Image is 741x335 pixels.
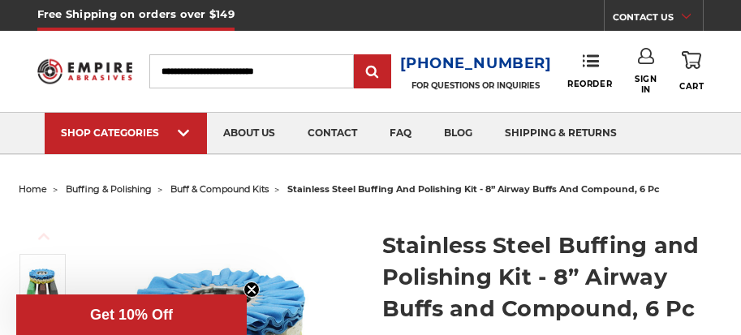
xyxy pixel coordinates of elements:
[37,53,132,90] img: Empire Abrasives
[90,307,173,323] span: Get 10% Off
[400,52,552,75] a: [PHONE_NUMBER]
[291,113,373,154] a: contact
[489,113,633,154] a: shipping & returns
[61,127,191,139] div: SHOP CATEGORIES
[24,219,63,254] button: Previous
[567,79,612,89] span: Reorder
[243,281,260,298] button: Close teaser
[287,183,660,195] span: stainless steel buffing and polishing kit - 8” airway buffs and compound, 6 pc
[207,113,291,154] a: about us
[66,183,152,195] a: buffing & polishing
[19,183,47,195] a: home
[679,81,704,92] span: Cart
[567,54,612,88] a: Reorder
[428,113,489,154] a: blog
[356,56,389,88] input: Submit
[382,230,722,324] h1: Stainless Steel Buffing and Polishing Kit - 8” Airway Buffs and Compound, 6 Pc
[400,80,552,91] p: FOR QUESTIONS OR INQUIRIES
[22,262,62,303] img: 8 inch airway buffing wheel and compound kit for stainless steel
[16,294,247,335] div: Get 10% OffClose teaser
[679,48,704,94] a: Cart
[613,8,703,31] a: CONTACT US
[373,113,428,154] a: faq
[170,183,269,195] a: buff & compound kits
[634,74,658,95] span: Sign In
